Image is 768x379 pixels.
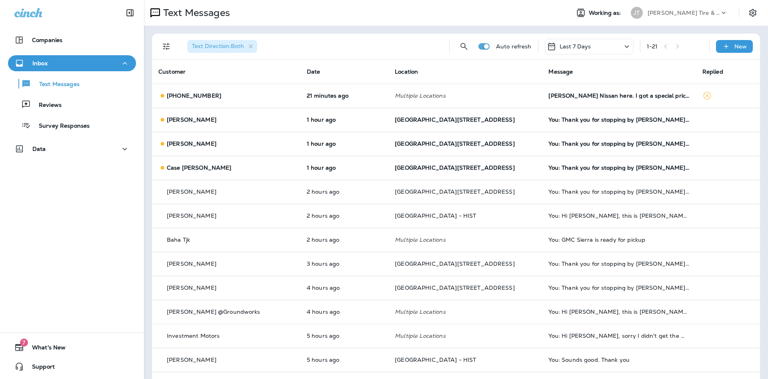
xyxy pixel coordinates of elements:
[548,357,689,363] div: You: Sounds good. Thank you
[395,164,515,171] span: [GEOGRAPHIC_DATA][STREET_ADDRESS]
[167,285,216,291] p: [PERSON_NAME]
[167,92,221,99] p: [PHONE_NUMBER]
[31,81,80,88] p: Text Messages
[167,261,216,267] p: [PERSON_NAME]
[167,237,190,243] p: Baha Tjk
[32,37,62,43] p: Companies
[32,60,48,66] p: Inbox
[647,43,658,50] div: 1 - 21
[307,333,382,339] p: Aug 15, 2025 09:01 AM
[395,284,515,291] span: [GEOGRAPHIC_DATA][STREET_ADDRESS]
[560,43,591,50] p: Last 7 Days
[167,213,216,219] p: [PERSON_NAME]
[307,261,382,267] p: Aug 15, 2025 10:58 AM
[456,38,472,54] button: Search Messages
[589,10,623,16] span: Working as:
[548,213,689,219] div: You: Hi Sandra, this is Jeremy at Jensen Tire. I have your tire ready whenever you are able to co...
[734,43,747,50] p: New
[8,32,136,48] button: Companies
[395,309,536,315] p: Multiple Locations
[548,309,689,315] div: You: Hi Chris, this is Jeremy at Jensen Tire. I got approval from ARI to work on your truck, when...
[167,164,232,171] p: Case [PERSON_NAME]
[192,42,244,50] span: Text Direction : Both
[307,92,382,99] p: Aug 15, 2025 01:44 PM
[648,10,720,16] p: [PERSON_NAME] Tire & Auto
[307,213,382,219] p: Aug 15, 2025 11:55 AM
[548,68,573,75] span: Message
[307,116,382,123] p: Aug 15, 2025 12:58 PM
[548,164,689,171] div: You: Thank you for stopping by Jensen Tire & Auto - South 144th Street. Please take 30 seconds to...
[167,140,216,147] p: [PERSON_NAME]
[167,188,216,195] p: [PERSON_NAME]
[8,359,136,375] button: Support
[307,188,382,195] p: Aug 15, 2025 11:58 AM
[167,309,260,315] p: [PERSON_NAME] @Groundworks
[631,7,643,19] div: JT
[8,339,136,355] button: 7What's New
[31,102,62,109] p: Reviews
[160,7,230,19] p: Text Messages
[548,140,689,147] div: You: Thank you for stopping by Jensen Tire & Auto - South 144th Street. Please take 30 seconds to...
[702,68,723,75] span: Replied
[395,356,476,363] span: [GEOGRAPHIC_DATA] - HIST
[395,116,515,123] span: [GEOGRAPHIC_DATA][STREET_ADDRESS]
[8,117,136,134] button: Survey Responses
[167,333,220,339] p: Investment Motors
[8,141,136,157] button: Data
[395,68,418,75] span: Location
[395,212,476,219] span: [GEOGRAPHIC_DATA] - HIST
[8,75,136,92] button: Text Messages
[395,140,515,147] span: [GEOGRAPHIC_DATA][STREET_ADDRESS]
[8,55,136,71] button: Inbox
[548,188,689,195] div: You: Thank you for stopping by Jensen Tire & Auto - South 144th Street. Please take 30 seconds to...
[307,357,382,363] p: Aug 15, 2025 08:41 AM
[307,309,382,315] p: Aug 15, 2025 09:28 AM
[158,38,174,54] button: Filters
[31,122,90,130] p: Survey Responses
[548,285,689,291] div: You: Thank you for stopping by Jensen Tire & Auto - South 144th Street. Please take 30 seconds to...
[395,237,536,243] p: Multiple Locations
[307,164,382,171] p: Aug 15, 2025 12:58 PM
[187,40,257,53] div: Text Direction:Both
[24,344,66,354] span: What's New
[307,140,382,147] p: Aug 15, 2025 12:58 PM
[548,237,689,243] div: You: GMC Sierra is ready for pickup
[20,339,28,347] span: 7
[395,260,515,267] span: [GEOGRAPHIC_DATA][STREET_ADDRESS]
[496,43,532,50] p: Auto refresh
[119,5,141,21] button: Collapse Sidebar
[395,333,536,339] p: Multiple Locations
[548,116,689,123] div: You: Thank you for stopping by Jensen Tire & Auto - South 144th Street. Please take 30 seconds to...
[32,146,46,152] p: Data
[395,188,515,195] span: [GEOGRAPHIC_DATA][STREET_ADDRESS]
[167,116,216,123] p: [PERSON_NAME]
[307,237,382,243] p: Aug 15, 2025 11:12 AM
[548,261,689,267] div: You: Thank you for stopping by Jensen Tire & Auto - South 144th Street. Please take 30 seconds to...
[24,363,55,373] span: Support
[158,68,186,75] span: Customer
[548,333,689,339] div: You: Hi Ty, sorry I didn't get the message until this morning we were closed up. I got it ready w...
[167,357,216,363] p: [PERSON_NAME]
[395,92,536,99] p: Multiple Locations
[548,92,689,99] div: Woodhouse Nissan here. I got a special price on the new 2025 Nissan Pathfinder for you - $36,659 ...
[307,68,320,75] span: Date
[746,6,760,20] button: Settings
[307,285,382,291] p: Aug 15, 2025 09:58 AM
[8,96,136,113] button: Reviews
